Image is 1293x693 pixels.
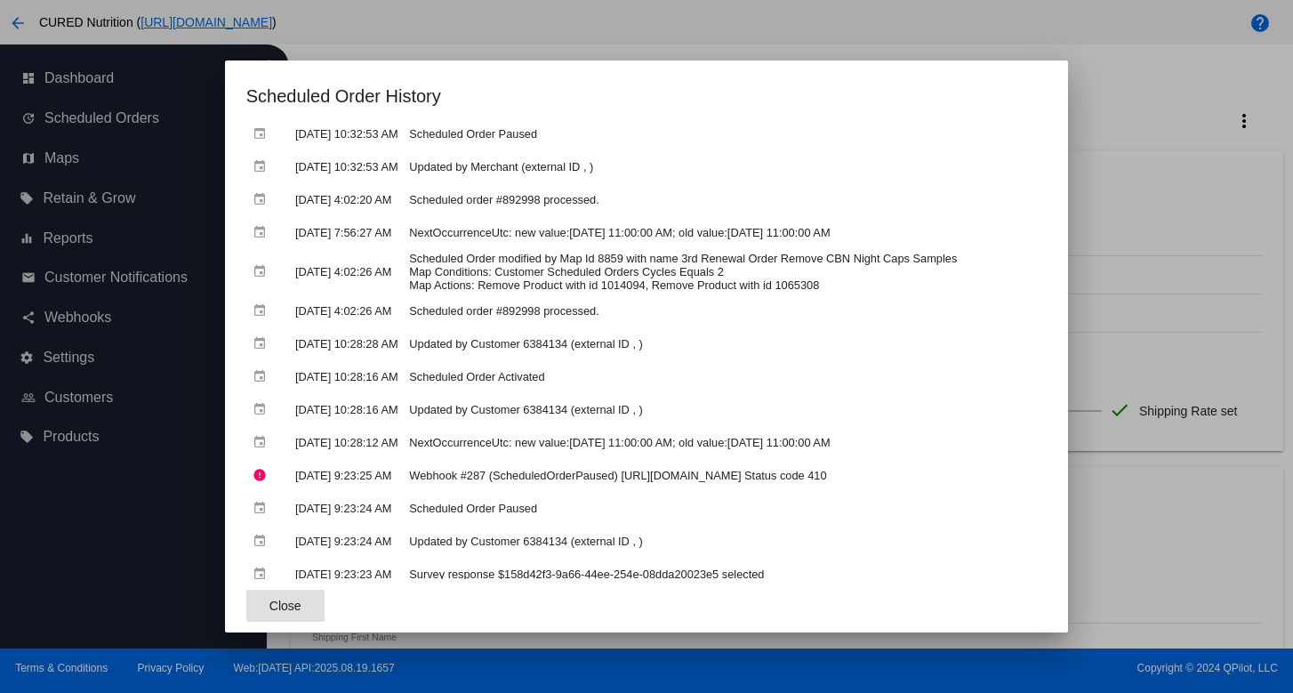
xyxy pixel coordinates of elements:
td: [DATE] 4:02:26 AM [291,250,403,294]
mat-icon: event [253,528,274,555]
td: Scheduled Order Activated [405,361,1045,392]
td: [DATE] 9:23:24 AM [291,493,403,524]
mat-icon: error [253,462,274,489]
td: Scheduled Order modified by Map Id 8859 with name 3rd Renewal Order Remove CBN Night Caps Samples... [405,250,1045,294]
mat-icon: event [253,330,274,358]
td: Scheduled Order Paused [405,118,1045,149]
td: Scheduled Order Paused [405,493,1045,524]
mat-icon: event [253,495,274,522]
td: [DATE] 9:23:25 AM [291,460,403,491]
td: [DATE] 10:28:16 AM [291,394,403,425]
mat-icon: event [253,120,274,148]
h1: Scheduled Order History [246,82,1048,110]
mat-icon: event [253,363,274,391]
td: [DATE] 4:02:26 AM [291,295,403,326]
td: Updated by Merchant (external ID , ) [405,151,1045,182]
mat-icon: event [253,153,274,181]
td: Survey response $158d42f3-9a66-44ee-254e-08dda20023e5 selected [405,559,1045,590]
mat-icon: event [253,186,274,214]
td: Updated by Customer 6384134 (external ID , ) [405,526,1045,557]
span: Close [269,599,301,613]
td: [DATE] 10:28:28 AM [291,328,403,359]
td: [DATE] 7:56:27 AM [291,217,403,248]
td: Scheduled order #892998 processed. [405,184,1045,215]
td: Scheduled order #892998 processed. [405,295,1045,326]
td: [DATE] 10:28:16 AM [291,361,403,392]
td: [DATE] 10:32:53 AM [291,151,403,182]
td: [DATE] 9:23:23 AM [291,559,403,590]
mat-icon: event [253,560,274,588]
mat-icon: event [253,429,274,456]
td: Webhook #287 (ScheduledOrderPaused) [URL][DOMAIN_NAME] Status code 410 [405,460,1045,491]
td: [DATE] 9:23:24 AM [291,526,403,557]
mat-icon: event [253,297,274,325]
mat-icon: event [253,219,274,246]
td: NextOccurrenceUtc: new value:[DATE] 11:00:00 AM; old value:[DATE] 11:00:00 AM [405,217,1045,248]
td: Updated by Customer 6384134 (external ID , ) [405,328,1045,359]
td: Updated by Customer 6384134 (external ID , ) [405,394,1045,425]
button: Close dialog [246,590,325,622]
td: NextOccurrenceUtc: new value:[DATE] 11:00:00 AM; old value:[DATE] 11:00:00 AM [405,427,1045,458]
td: [DATE] 10:28:12 AM [291,427,403,458]
td: [DATE] 4:02:20 AM [291,184,403,215]
mat-icon: event [253,396,274,423]
td: [DATE] 10:32:53 AM [291,118,403,149]
mat-icon: event [253,258,274,286]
